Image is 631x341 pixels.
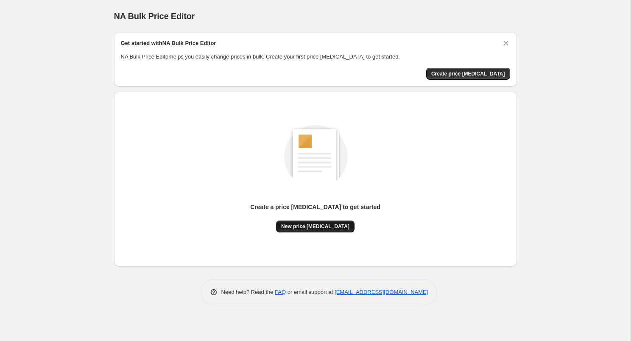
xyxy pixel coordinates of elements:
span: Need help? Read the [221,289,275,295]
h2: Get started with NA Bulk Price Editor [121,39,216,48]
span: NA Bulk Price Editor [114,11,195,21]
button: Dismiss card [502,39,510,48]
p: NA Bulk Price Editor helps you easily change prices in bulk. Create your first price [MEDICAL_DAT... [121,53,510,61]
span: Create price [MEDICAL_DATA] [431,70,505,77]
span: New price [MEDICAL_DATA] [281,223,349,230]
p: Create a price [MEDICAL_DATA] to get started [250,203,380,211]
a: [EMAIL_ADDRESS][DOMAIN_NAME] [335,289,428,295]
a: FAQ [275,289,286,295]
button: New price [MEDICAL_DATA] [276,221,355,232]
span: or email support at [286,289,335,295]
button: Create price change job [426,68,510,80]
